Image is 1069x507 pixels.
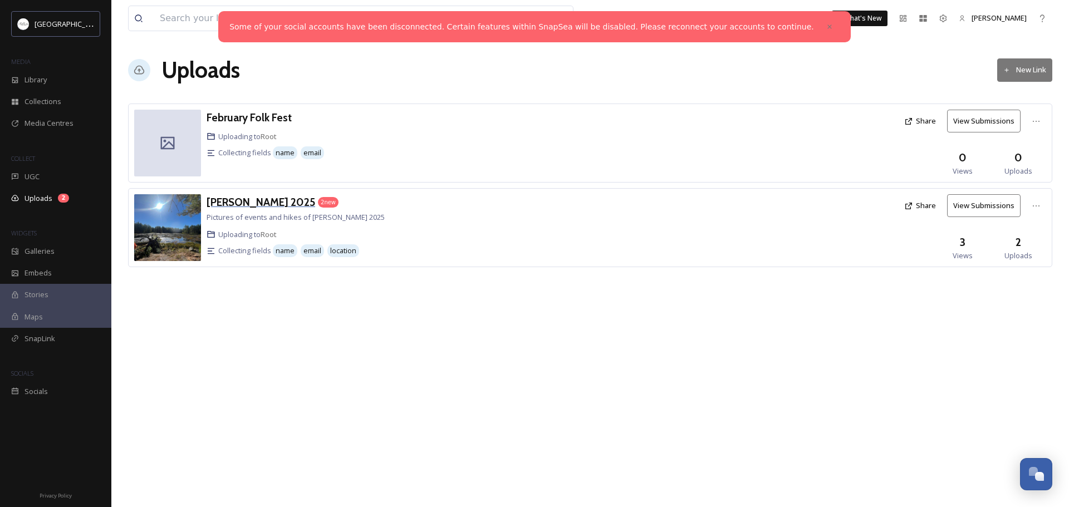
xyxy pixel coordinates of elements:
[276,147,295,158] span: name
[303,147,321,158] span: email
[24,118,73,129] span: Media Centres
[218,245,271,256] span: Collecting fields
[997,58,1052,81] button: New Link
[11,229,37,237] span: WIDGETS
[207,194,315,210] a: [PERSON_NAME] 2025
[18,18,29,29] img: Frame%2013.png
[24,312,43,322] span: Maps
[947,110,1026,132] a: View Submissions
[1004,250,1032,261] span: Uploads
[218,147,271,158] span: Collecting fields
[24,333,55,344] span: SnapLink
[24,193,52,204] span: Uploads
[11,57,31,66] span: MEDIA
[11,154,35,163] span: COLLECT
[261,131,277,141] a: Root
[154,6,482,31] input: Search your library
[218,229,277,240] span: Uploading to
[58,194,69,203] div: 2
[207,110,292,126] a: February Folk Fest
[134,194,201,261] img: f07978f3-5a46-4627-8f36-771d954753b8.jpg
[947,110,1021,132] button: View Submissions
[276,245,295,256] span: name
[953,7,1032,29] a: [PERSON_NAME]
[24,268,52,278] span: Embeds
[207,212,385,222] span: Pictures of events and hikes of [PERSON_NAME] 2025
[24,289,48,300] span: Stories
[207,195,315,209] h3: [PERSON_NAME] 2025
[261,229,277,239] a: Root
[960,234,965,250] h3: 3
[24,246,55,257] span: Galleries
[832,11,887,26] a: What's New
[229,21,814,33] a: Some of your social accounts have been disconnected. Certain features within SnapSea will be disa...
[1004,166,1032,176] span: Uploads
[161,53,240,87] a: Uploads
[959,150,967,166] h3: 0
[947,194,1026,217] a: View Submissions
[1020,458,1052,490] button: Open Chat
[24,96,61,107] span: Collections
[303,245,321,256] span: email
[24,171,40,182] span: UGC
[947,194,1021,217] button: View Submissions
[40,488,72,501] a: Privacy Policy
[330,245,356,256] span: location
[207,111,292,124] h3: February Folk Fest
[502,7,567,29] a: View all files
[24,75,47,85] span: Library
[953,166,973,176] span: Views
[972,13,1027,23] span: [PERSON_NAME]
[24,386,48,397] span: Socials
[40,492,72,499] span: Privacy Policy
[218,131,277,142] span: Uploading to
[35,18,105,29] span: [GEOGRAPHIC_DATA]
[1016,234,1021,250] h3: 2
[899,195,941,216] button: Share
[318,197,339,208] div: 2 new
[953,250,973,261] span: Views
[11,369,33,377] span: SOCIALS
[899,110,941,132] button: Share
[1014,150,1022,166] h3: 0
